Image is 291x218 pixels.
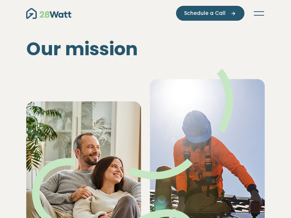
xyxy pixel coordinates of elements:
[26,38,265,60] h1: Our mission
[184,9,226,17] span: Schedule a Call
[253,10,265,17] button: Toggle navigation
[26,6,265,21] nav: Main navigation
[176,6,244,21] button: Schedule a Call
[26,8,71,19] img: 28Watt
